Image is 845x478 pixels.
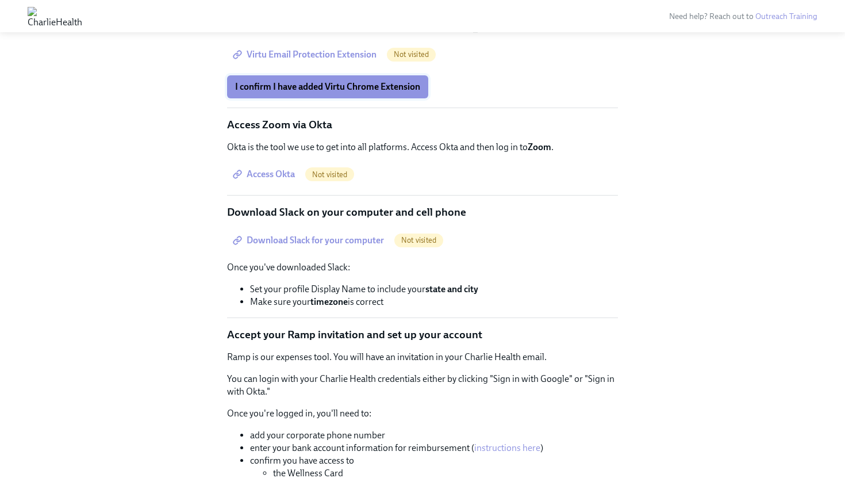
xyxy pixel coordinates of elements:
li: Make sure your is correct [250,296,618,308]
li: Set your profile Display Name to include your [250,283,618,296]
a: instructions here [474,442,540,453]
li: enter your bank account information for reimbursement ( ) [250,442,618,454]
img: CharlieHealth [28,7,82,25]
strong: Zoom [528,142,551,152]
p: Download Slack on your computer and cell phone [227,205,618,220]
span: Virtu Email Protection Extension [235,49,377,60]
span: Access Okta [235,169,295,180]
a: Virtu Email Protection Extension [227,43,385,66]
p: Ramp is our expenses tool. You will have an invitation in your Charlie Health email. [227,351,618,364]
span: I confirm I have added Virtu Chrome Extension [235,81,420,93]
p: Accept your Ramp invitation and set up your account [227,327,618,342]
p: Once you've downloaded Slack: [227,261,618,274]
span: Need help? Reach out to [669,12,817,21]
button: I confirm I have added Virtu Chrome Extension [227,75,428,98]
a: Access Okta [227,163,303,186]
p: Access Zoom via Okta [227,117,618,132]
p: Okta is the tool we use to get into all platforms. Access Okta and then log in to . [227,141,618,154]
span: Not visited [305,170,354,179]
a: Outreach Training [755,12,817,21]
span: Not visited [394,236,443,244]
strong: timezone [310,296,348,307]
p: You can login with your Charlie Health credentials either by clicking "Sign in with Google" or "S... [227,373,618,398]
strong: state and city [425,284,478,295]
span: Not visited [387,50,436,59]
a: Download Slack for your computer [227,229,392,252]
li: add your corporate phone number [250,429,618,442]
span: Download Slack for your computer [235,235,384,246]
p: Once you're logged in, you'll need to: [227,407,618,420]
